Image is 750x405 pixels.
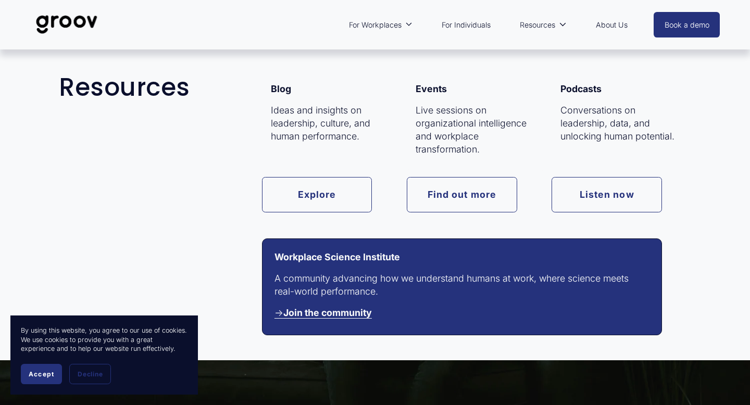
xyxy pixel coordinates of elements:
span: → [274,307,372,318]
a: About Us [591,13,633,37]
span: Resources [520,18,555,32]
strong: Workplace Science Institute [274,251,400,262]
button: Decline [69,364,111,384]
a: Explore [262,177,372,212]
a: Listen now [552,177,662,212]
span: Decline [78,370,103,378]
p: Live sessions on organizational intelligence and workplace transformation. [416,104,537,156]
span: For Workplaces [349,18,402,32]
a: Book a demo [654,12,720,37]
strong: Podcasts [560,83,602,94]
section: Cookie banner [10,315,198,395]
a: folder dropdown [515,13,571,37]
img: Groov | Unlock Human Potential at Work and in Life [30,7,104,42]
a: Find out more [407,177,517,212]
span: A community advancing how we understand humans at work, where science meets real-world performance. [274,273,631,297]
p: Conversations on leadership, data, and unlocking human potential. [560,104,682,143]
p: By using this website, you agree to our use of cookies. We use cookies to provide you with a grea... [21,326,187,353]
strong: Events [416,83,447,94]
a: folder dropdown [344,13,418,37]
button: Accept [21,364,62,384]
p: Ideas and insights on leadership, culture, and human performance. [271,104,392,143]
a: →Join the community [274,307,372,318]
h2: Resources [59,74,285,101]
a: For Individuals [436,13,496,37]
span: Accept [29,370,54,378]
strong: Join the community [283,307,372,318]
